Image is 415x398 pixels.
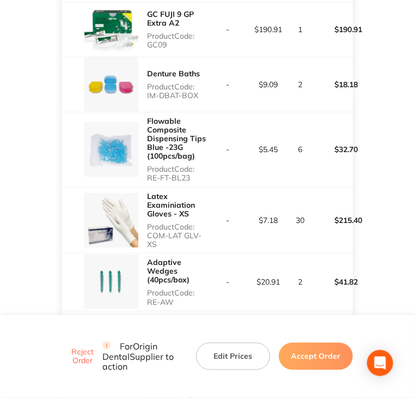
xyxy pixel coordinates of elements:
p: 1 [289,25,312,34]
p: $215.40 [313,207,356,233]
p: $190.91 [313,16,356,43]
p: - [208,80,248,89]
img: amY5dHJ4bg [84,2,138,57]
img: bnJ4eTl1cw [84,193,138,248]
a: Denture Baths [147,69,200,79]
a: Adaptive Wedges (40pcs/box) [147,257,190,285]
button: Reject Order [62,347,102,366]
button: Edit Prices [196,343,270,370]
img: YjB1Nmgwag [84,57,138,112]
p: $190.91 [249,25,289,34]
p: 2 [289,80,312,89]
div: Open Intercom Messenger [367,350,393,376]
p: Product Code: RE-AW [147,288,207,306]
p: 30 [289,216,312,225]
p: $32.70 [313,136,356,162]
p: Product Code: IM-DBAT-BOX [147,82,207,100]
p: $5.45 [249,145,289,154]
img: MXl2bnlsZA [84,122,138,177]
p: Product Code: RE-FT-BL23 [147,165,207,182]
p: - [208,145,248,154]
p: - [208,25,248,34]
a: Latex Examiniation Gloves - XS [147,191,195,219]
p: Product Code: GC09 [147,32,207,49]
p: 2 [289,278,312,286]
p: $41.82 [313,269,356,295]
p: $7.18 [249,216,289,225]
a: GC FUJI 9 GP Extra A2 [147,9,194,28]
a: Flowable Composite Dispensing Tips Blue -23G (100pcs/bag) [147,116,206,161]
p: - [208,278,248,286]
p: Product Code: COM-LAT GLV- XS [147,222,207,249]
button: Accept Order [279,343,353,370]
p: For Origin Dental Supplier to action [102,341,183,372]
p: 6 [289,145,312,154]
p: $20.91 [249,278,289,286]
p: $9.09 [249,80,289,89]
img: MGcxcTduYg [84,255,138,309]
p: - [208,216,248,225]
p: $18.18 [313,71,356,98]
